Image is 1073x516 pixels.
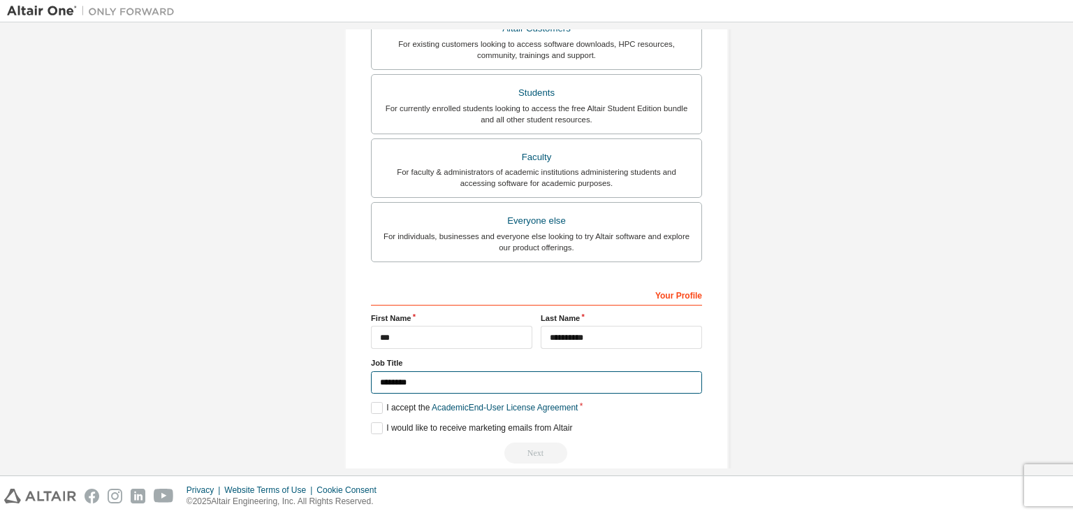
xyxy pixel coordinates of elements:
[7,4,182,18] img: Altair One
[380,166,693,189] div: For faculty & administrators of academic institutions administering students and accessing softwa...
[380,211,693,231] div: Everyone else
[380,231,693,253] div: For individuals, businesses and everyone else looking to try Altair software and explore our prod...
[316,485,384,496] div: Cookie Consent
[85,489,99,503] img: facebook.svg
[371,422,572,434] label: I would like to receive marketing emails from Altair
[541,313,702,324] label: Last Name
[432,403,578,413] a: Academic End-User License Agreement
[187,485,224,496] div: Privacy
[371,443,702,464] div: Read and acccept EULA to continue
[4,489,76,503] img: altair_logo.svg
[108,489,122,503] img: instagram.svg
[187,496,385,508] p: © 2025 Altair Engineering, Inc. All Rights Reserved.
[131,489,145,503] img: linkedin.svg
[380,38,693,61] div: For existing customers looking to access software downloads, HPC resources, community, trainings ...
[371,283,702,306] div: Your Profile
[371,402,578,414] label: I accept the
[371,313,532,324] label: First Name
[224,485,316,496] div: Website Terms of Use
[380,83,693,103] div: Students
[380,148,693,167] div: Faculty
[380,103,693,125] div: For currently enrolled students looking to access the free Altair Student Edition bundle and all ...
[371,357,702,368] label: Job Title
[154,489,174,503] img: youtube.svg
